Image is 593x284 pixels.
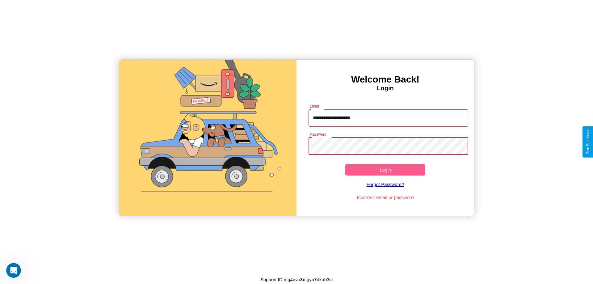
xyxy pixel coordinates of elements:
label: Email [310,104,319,109]
p: Incorrect email or password [305,193,465,201]
label: Password [310,132,326,137]
h3: Welcome Back! [296,74,474,85]
div: Give Feedback [586,129,590,155]
h4: Login [296,85,474,92]
img: gif [119,60,296,216]
a: Forgot Password? [305,176,465,193]
iframe: Intercom live chat [6,263,21,278]
button: Login [345,164,425,176]
p: Support ID: mg4dvu3mgyb7dkub3ic [260,275,333,284]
